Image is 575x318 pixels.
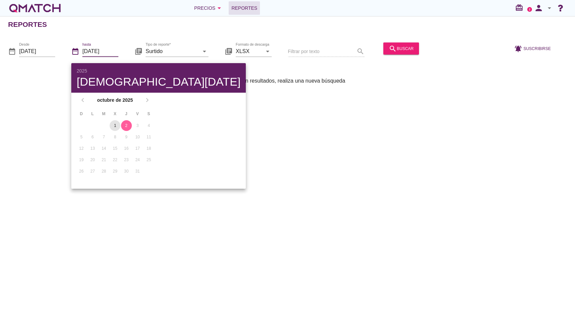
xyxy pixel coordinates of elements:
[240,77,345,85] span: Sin resultados, realiza una nueva búsqueda
[82,46,118,56] input: hasta
[215,4,223,12] i: arrow_drop_down
[389,44,414,52] div: buscar
[231,4,257,12] span: Reportes
[514,44,524,52] i: notifications_active
[77,76,240,87] div: [DEMOGRAPHIC_DATA][DATE]
[200,47,208,55] i: arrow_drop_down
[135,47,143,55] i: library_books
[144,108,154,120] th: S
[527,7,532,12] a: 2
[110,120,120,131] button: 1
[77,69,240,73] div: 2025
[121,123,132,129] div: 2
[225,47,233,55] i: library_books
[8,47,16,55] i: date_range
[389,44,397,52] i: search
[189,1,229,15] button: Precios
[194,4,223,12] div: Precios
[110,108,120,120] th: X
[8,19,47,30] h2: Reportes
[99,108,109,120] th: M
[229,1,260,15] a: Reportes
[383,42,419,54] button: buscar
[121,108,131,120] th: J
[264,47,272,55] i: arrow_drop_down
[71,47,79,55] i: date_range
[19,46,55,56] input: Desde
[76,108,86,120] th: D
[121,120,132,131] button: 2
[146,46,199,56] input: Tipo de reporte*
[132,108,143,120] th: V
[524,45,551,51] span: Suscribirse
[110,123,120,129] div: 1
[89,97,141,104] strong: octubre de 2025
[8,1,62,15] a: white-qmatch-logo
[532,3,545,13] i: person
[515,4,526,12] i: redeem
[236,46,262,56] input: Formato de descarga
[509,42,556,54] button: Suscribirse
[529,8,531,11] text: 2
[87,108,98,120] th: L
[545,4,553,12] i: arrow_drop_down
